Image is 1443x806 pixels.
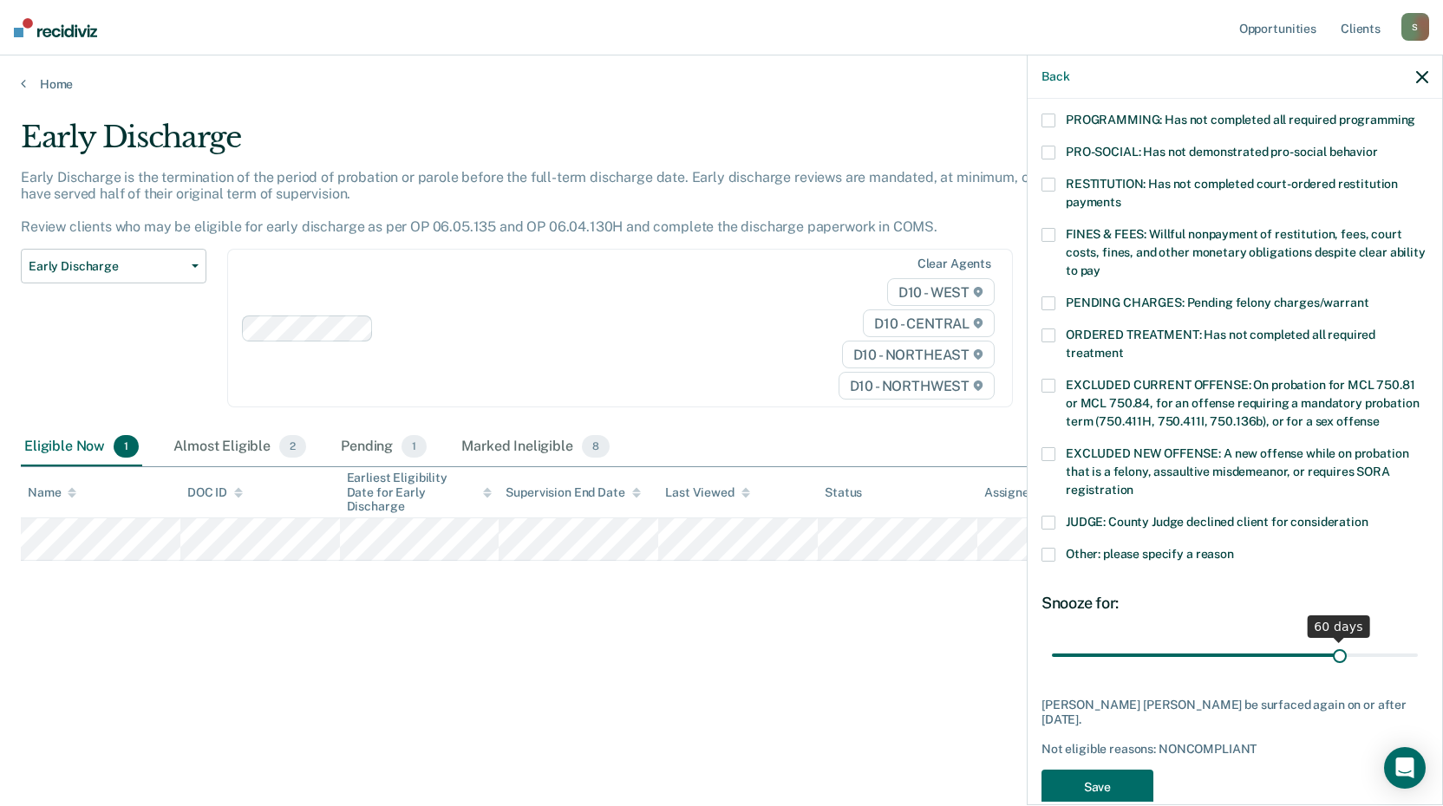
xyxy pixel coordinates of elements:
[887,278,995,306] span: D10 - WEST
[506,485,640,500] div: Supervision End Date
[347,471,493,514] div: Earliest Eligibility Date for Early Discharge
[21,120,1103,169] div: Early Discharge
[1041,594,1428,613] div: Snooze for:
[825,485,862,500] div: Status
[1066,177,1398,209] span: RESTITUTION: Has not completed court-ordered restitution payments
[458,428,613,466] div: Marked Ineligible
[1401,13,1429,41] div: S
[1066,515,1368,529] span: JUDGE: County Judge declined client for consideration
[1066,113,1415,127] span: PROGRAMMING: Has not completed all required programming
[21,428,142,466] div: Eligible Now
[842,341,995,368] span: D10 - NORTHEAST
[1041,69,1069,84] button: Back
[1384,747,1426,789] div: Open Intercom Messenger
[863,309,995,337] span: D10 - CENTRAL
[279,435,306,458] span: 2
[1066,296,1368,309] span: PENDING CHARGES: Pending felony charges/warrant
[582,435,610,458] span: 8
[839,372,995,400] span: D10 - NORTHWEST
[187,485,243,500] div: DOC ID
[14,18,97,37] img: Recidiviz
[1307,615,1370,638] div: 60 days
[337,428,430,466] div: Pending
[170,428,310,466] div: Almost Eligible
[1041,742,1428,757] div: Not eligible reasons: NONCOMPLIANT
[114,435,139,458] span: 1
[1066,547,1234,561] span: Other: please specify a reason
[1041,770,1153,805] button: Save
[28,485,76,500] div: Name
[1066,145,1378,159] span: PRO-SOCIAL: Has not demonstrated pro-social behavior
[1066,446,1408,497] span: EXCLUDED NEW OFFENSE: A new offense while on probation that is a felony, assaultive misdemeanor, ...
[984,485,1066,500] div: Assigned to
[917,257,991,271] div: Clear agents
[1066,378,1419,428] span: EXCLUDED CURRENT OFFENSE: On probation for MCL 750.81 or MCL 750.84, for an offense requiring a m...
[665,485,749,500] div: Last Viewed
[1041,698,1428,727] div: [PERSON_NAME] [PERSON_NAME] be surfaced again on or after [DATE].
[402,435,427,458] span: 1
[1066,328,1375,360] span: ORDERED TREATMENT: Has not completed all required treatment
[21,76,1422,92] a: Home
[29,259,185,274] span: Early Discharge
[1066,227,1426,277] span: FINES & FEES: Willful nonpayment of restitution, fees, court costs, fines, and other monetary obl...
[21,169,1098,236] p: Early Discharge is the termination of the period of probation or parole before the full-term disc...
